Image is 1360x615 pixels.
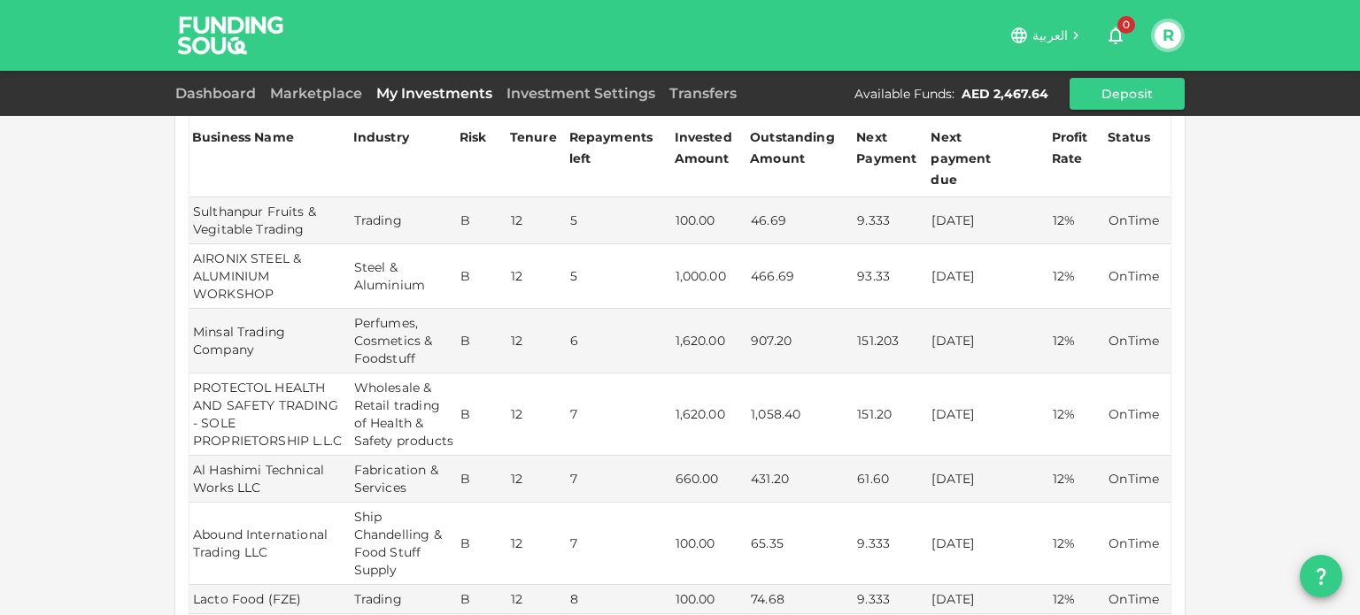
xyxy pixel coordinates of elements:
[1049,244,1106,309] td: 12%
[189,456,351,503] td: Al Hashimi Technical Works LLC
[1032,27,1068,43] span: العربية
[175,85,263,102] a: Dashboard
[1155,22,1181,49] button: R
[962,85,1048,103] div: AED 2,467.64
[747,197,854,244] td: 46.69
[353,127,409,148] div: Industry
[567,309,672,373] td: 6
[457,244,507,309] td: B
[189,244,351,309] td: AIRONIX STEEL & ALUMINIUM WORKSHOP
[1105,309,1171,373] td: OnTime
[457,309,507,373] td: B
[672,503,748,585] td: 100.00
[747,309,854,373] td: 907.20
[747,585,854,614] td: 74.68
[351,309,457,373] td: Perfumes, Cosmetics & Foodstuff
[928,503,1048,585] td: [DATE]
[931,127,1019,190] div: Next payment due
[457,373,507,456] td: B
[567,456,672,503] td: 7
[569,127,658,169] div: Repayments left
[928,197,1048,244] td: [DATE]
[567,197,672,244] td: 5
[507,373,567,456] td: 12
[1105,197,1171,244] td: OnTime
[567,244,672,309] td: 5
[854,85,954,103] div: Available Funds :
[856,127,925,169] div: Next Payment
[189,585,351,614] td: Lacto Food (FZE)
[189,373,351,456] td: PROTECTOL HEALTH AND SAFETY TRADING - SOLE PROPRIETORSHIP L.L.C
[750,127,838,169] div: Outstanding Amount
[507,309,567,373] td: 12
[457,456,507,503] td: B
[1300,555,1342,597] button: question
[854,585,928,614] td: 9.333
[567,585,672,614] td: 8
[1049,503,1106,585] td: 12%
[457,197,507,244] td: B
[1108,127,1152,148] div: Status
[460,127,495,148] div: Risk
[351,197,457,244] td: Trading
[457,503,507,585] td: B
[507,244,567,309] td: 12
[662,85,744,102] a: Transfers
[192,127,294,148] div: Business Name
[351,244,457,309] td: Steel & Aluminium
[1049,309,1106,373] td: 12%
[1105,244,1171,309] td: OnTime
[672,309,748,373] td: 1,620.00
[1105,585,1171,614] td: OnTime
[747,503,854,585] td: 65.35
[351,373,457,456] td: Wholesale & Retail trading of Health & Safety products
[854,197,928,244] td: 9.333
[1049,456,1106,503] td: 12%
[1117,16,1135,34] span: 0
[189,197,351,244] td: Sulthanpur Fruits & Vegitable Trading
[1105,456,1171,503] td: OnTime
[747,456,854,503] td: 431.20
[507,585,567,614] td: 12
[672,197,748,244] td: 100.00
[672,456,748,503] td: 660.00
[854,373,928,456] td: 151.20
[1049,373,1106,456] td: 12%
[928,585,1048,614] td: [DATE]
[928,309,1048,373] td: [DATE]
[567,503,672,585] td: 7
[675,127,746,169] div: Invested Amount
[1052,127,1103,169] div: Profit Rate
[567,373,672,456] td: 7
[854,503,928,585] td: 9.333
[499,85,662,102] a: Investment Settings
[928,456,1048,503] td: [DATE]
[672,585,748,614] td: 100.00
[351,503,457,585] td: Ship Chandelling & Food Stuff Supply
[672,373,748,456] td: 1,620.00
[263,85,369,102] a: Marketplace
[747,373,854,456] td: 1,058.40
[351,585,457,614] td: Trading
[747,244,854,309] td: 466.69
[507,197,567,244] td: 12
[928,244,1048,309] td: [DATE]
[928,373,1048,456] td: [DATE]
[189,503,351,585] td: Abound International Trading LLC
[1049,197,1106,244] td: 12%
[507,503,567,585] td: 12
[457,585,507,614] td: B
[1070,78,1185,110] button: Deposit
[1098,18,1133,53] button: 0
[507,456,567,503] td: 12
[189,309,351,373] td: Minsal Trading Company
[510,127,557,148] div: Tenure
